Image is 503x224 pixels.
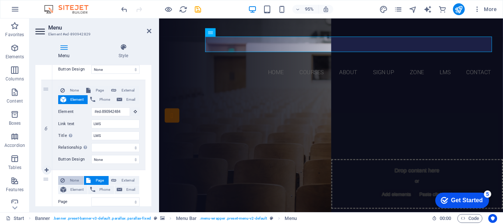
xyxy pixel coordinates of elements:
label: Link text [58,120,91,128]
p: Boxes [9,120,21,126]
span: Element [68,185,85,194]
label: Element [58,107,91,116]
i: Pages (Ctrl+Alt+S) [394,5,402,14]
i: This element is a customizable preset [270,216,273,220]
p: Favorites [5,32,24,38]
i: Commerce [438,5,447,14]
button: External [109,86,139,95]
button: Phone [88,95,114,104]
label: Page [58,197,91,206]
span: Email [124,95,137,104]
p: Features [6,187,24,193]
span: Page [93,176,106,185]
span: External [119,86,137,95]
span: Phone [98,185,112,194]
p: Accordion [4,142,25,148]
span: External [119,176,137,185]
button: 95% [292,5,319,14]
p: Tables [8,165,21,170]
button: External [109,176,139,185]
span: 00 00 [440,214,451,223]
span: More [474,6,497,13]
span: None [67,176,81,185]
button: design [379,5,388,14]
button: Usercentrics [488,214,497,223]
h3: Element #ed-890942829 [48,31,137,38]
button: None [58,86,84,95]
i: Design (Ctrl+Alt+Y) [379,5,388,14]
nav: breadcrumb [35,214,297,223]
em: 6 [41,125,51,131]
p: Columns [6,76,24,82]
button: Page [84,86,109,95]
button: Phone [88,185,114,194]
div: Get Started 5 items remaining, 0% complete [6,4,59,19]
span: Click to select. Double-click to edit [285,214,296,223]
span: Click to select. Double-click to edit [176,214,197,223]
i: This element contains a background [160,216,165,220]
i: Navigator [409,5,417,14]
span: None [67,86,81,95]
i: Undo: Change menu items (Ctrl+Z) [120,5,129,14]
span: Code [461,214,479,223]
label: Button Design [58,155,91,164]
div: 5 [54,1,61,9]
input: Title [91,131,140,140]
span: . banner .preset-banner-v3-default .parallax .parallax-fixed [53,214,151,223]
button: Element [58,185,88,194]
span: Phone [98,95,112,104]
span: Email [124,185,137,194]
span: Element [68,95,85,104]
span: Click to select. Double-click to edit [35,214,50,223]
a: Click to cancel selection. Double-click to open Pages [6,214,24,223]
button: Email [115,95,139,104]
button: Code [457,214,482,223]
div: Get Started [21,8,53,15]
button: reload [179,5,187,14]
button: undo [120,5,129,14]
button: Click here to leave preview mode and continue editing [164,5,173,14]
h4: Menu [35,44,95,59]
button: publish [453,3,465,15]
h6: Session time [432,214,451,223]
i: Reload page [179,5,187,14]
p: Elements [6,54,24,60]
h4: Style [95,44,151,59]
i: AI Writer [423,5,432,14]
button: None [58,176,84,185]
i: Publish [454,5,463,14]
button: Email [115,185,139,194]
label: Relationship [58,143,91,152]
i: On resize automatically adjust zoom level to fit chosen device. [323,6,329,13]
i: This element is a customizable preset [154,216,157,220]
button: save [193,5,202,14]
i: Save (Ctrl+S) [194,5,202,14]
button: pages [394,5,403,14]
input: No element chosen [91,107,130,116]
button: navigator [409,5,418,14]
button: commerce [438,5,447,14]
span: Page [93,86,106,95]
img: Editor Logo [42,5,98,14]
button: Page [84,176,109,185]
h2: Menu [48,24,151,31]
span: . menu-wrapper .preset-menu-v2-default [200,214,267,223]
button: Element [58,95,88,104]
h6: 95% [303,5,315,14]
span: : [445,216,446,221]
button: text_generator [423,5,432,14]
input: Link text... [91,120,140,128]
p: Content [7,98,23,104]
button: More [471,3,500,15]
label: Title [58,131,91,140]
label: Button Design [58,65,91,74]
